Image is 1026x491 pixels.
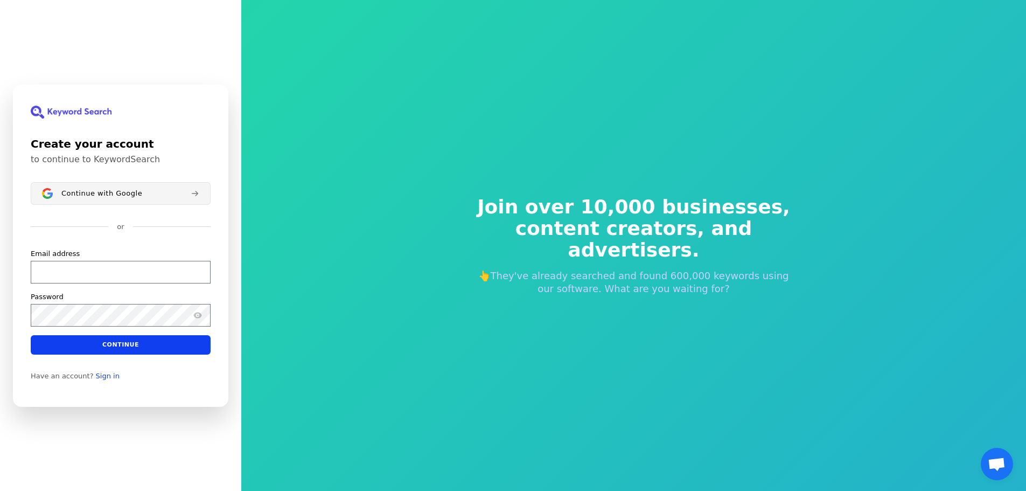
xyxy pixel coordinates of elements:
a: Sign in [96,371,120,380]
p: to continue to KeywordSearch [31,154,211,165]
label: Password [31,292,64,301]
a: Open chat [981,448,1013,480]
span: Join over 10,000 businesses, [470,196,798,218]
span: content creators, and advertisers. [470,218,798,261]
h1: Create your account [31,136,211,152]
button: Show password [191,308,204,321]
button: Continue [31,335,211,354]
label: Email address [31,248,80,258]
img: KeywordSearch [31,106,111,119]
p: 👆They've already searched and found 600,000 keywords using our software. What are you waiting for? [470,269,798,295]
button: Sign in with GoogleContinue with Google [31,182,211,205]
p: or [117,222,124,232]
span: Continue with Google [61,189,142,197]
img: Sign in with Google [42,188,53,199]
span: Have an account? [31,371,94,380]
